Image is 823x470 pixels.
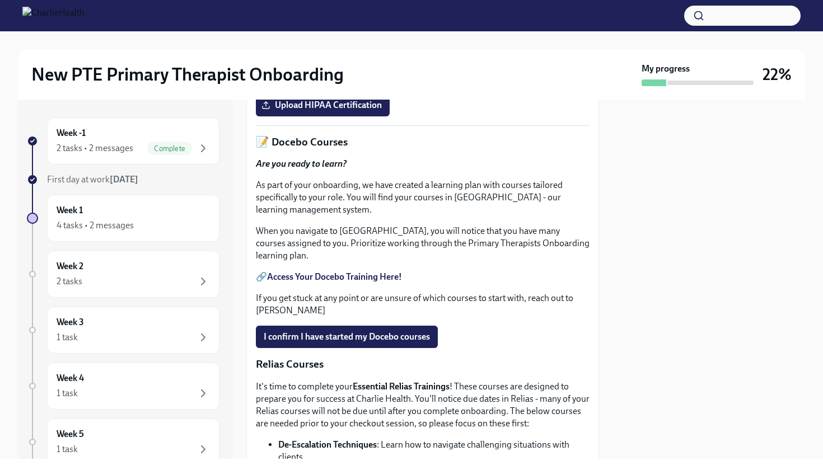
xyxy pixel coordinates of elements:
h6: Week 3 [57,316,84,328]
strong: De-Escalation Techniques [278,439,377,450]
a: Week 31 task [27,307,219,354]
p: When you navigate to [GEOGRAPHIC_DATA], you will notice that you have many courses assigned to yo... [256,225,590,262]
span: I confirm I have started my Docebo courses [264,331,430,342]
p: Relias Courses [256,357,590,372]
a: Access Your Docebo Training Here! [267,271,402,282]
h2: New PTE Primary Therapist Onboarding [31,63,344,86]
span: Complete [147,144,192,153]
span: Upload HIPAA Certification [264,100,382,111]
a: Week 22 tasks [27,251,219,298]
p: 📝 Docebo Courses [256,135,590,149]
a: Week 51 task [27,419,219,466]
div: 4 tasks • 2 messages [57,219,134,232]
div: 2 tasks [57,275,82,288]
h6: Week 5 [57,428,84,440]
div: 2 tasks • 2 messages [57,142,133,154]
img: CharlieHealth [22,7,85,25]
a: Week 14 tasks • 2 messages [27,195,219,242]
strong: My progress [642,63,690,75]
h6: Week 4 [57,372,84,384]
h6: Week 2 [57,260,83,272]
div: 1 task [57,331,78,344]
div: 1 task [57,443,78,455]
label: Upload HIPAA Certification [256,94,390,116]
p: If you get stuck at any point or are unsure of which courses to start with, reach out to [PERSON_... [256,292,590,317]
a: Week 41 task [27,363,219,410]
div: 1 task [57,387,78,399]
p: 🔗 [256,271,590,283]
p: It's time to complete your ! These courses are designed to prepare you for success at Charlie Hea... [256,380,590,430]
strong: Are you ready to learn? [256,158,347,169]
li: : Learn how to navigate challenging situations with clients. [278,439,590,463]
span: First day at work [47,174,138,185]
h6: Week 1 [57,204,83,217]
h3: 22% [763,64,792,84]
p: As part of your onboarding, we have created a learning plan with courses tailored specifically to... [256,179,590,216]
strong: Essential Relias Trainings [353,381,450,392]
strong: [DATE] [110,174,138,185]
a: Week -12 tasks • 2 messagesComplete [27,117,219,164]
h6: Week -1 [57,127,86,139]
button: I confirm I have started my Docebo courses [256,326,438,348]
a: First day at work[DATE] [27,173,219,186]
